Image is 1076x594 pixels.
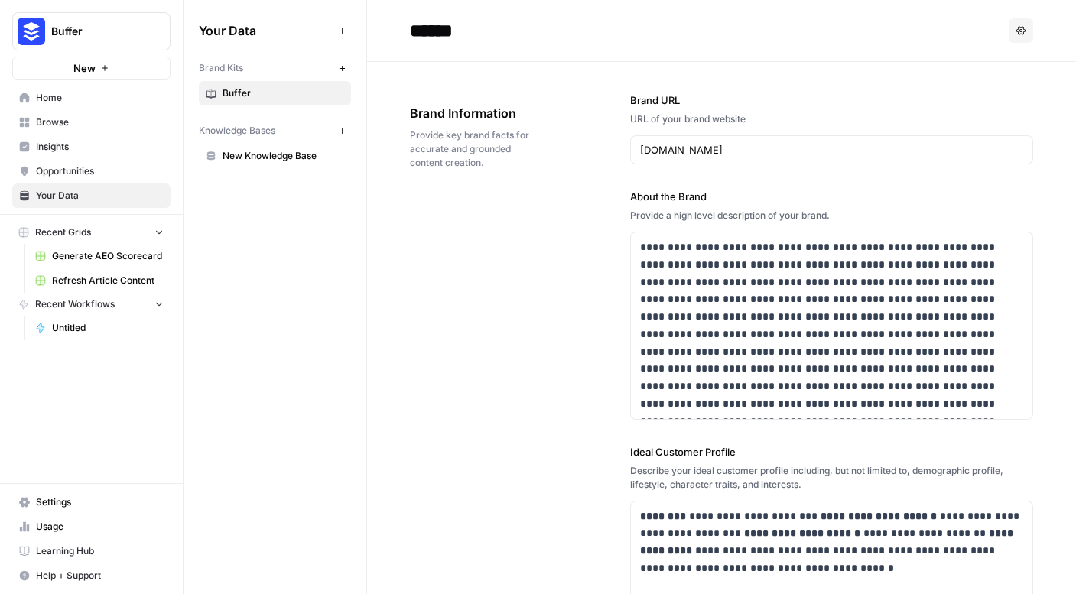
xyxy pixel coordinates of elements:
[36,569,164,583] span: Help + Support
[410,104,545,122] span: Brand Information
[12,86,171,110] a: Home
[12,183,171,208] a: Your Data
[12,563,171,588] button: Help + Support
[12,159,171,183] a: Opportunities
[630,209,1033,222] div: Provide a high level description of your brand.
[35,226,91,239] span: Recent Grids
[12,539,171,563] a: Learning Hub
[12,514,171,539] a: Usage
[12,221,171,244] button: Recent Grids
[199,124,275,138] span: Knowledge Bases
[35,297,115,311] span: Recent Workflows
[199,144,351,168] a: New Knowledge Base
[52,321,164,335] span: Untitled
[73,60,96,76] span: New
[630,112,1033,126] div: URL of your brand website
[12,12,171,50] button: Workspace: Buffer
[630,464,1033,492] div: Describe your ideal customer profile including, but not limited to, demographic profile, lifestyl...
[640,142,1023,157] input: www.sundaysoccer.com
[199,21,333,40] span: Your Data
[12,490,171,514] a: Settings
[36,91,164,105] span: Home
[12,135,171,159] a: Insights
[28,316,171,340] a: Untitled
[223,149,344,163] span: New Knowledge Base
[36,140,164,154] span: Insights
[28,244,171,268] a: Generate AEO Scorecard
[51,24,144,39] span: Buffer
[36,495,164,509] span: Settings
[630,93,1033,108] label: Brand URL
[52,249,164,263] span: Generate AEO Scorecard
[36,520,164,534] span: Usage
[410,128,545,170] span: Provide key brand facts for accurate and grounded content creation.
[630,444,1033,459] label: Ideal Customer Profile
[199,61,243,75] span: Brand Kits
[12,57,171,80] button: New
[18,18,45,45] img: Buffer Logo
[12,293,171,316] button: Recent Workflows
[36,164,164,178] span: Opportunities
[28,268,171,293] a: Refresh Article Content
[223,86,344,100] span: Buffer
[52,274,164,287] span: Refresh Article Content
[199,81,351,105] a: Buffer
[36,115,164,129] span: Browse
[12,110,171,135] a: Browse
[36,544,164,558] span: Learning Hub
[36,189,164,203] span: Your Data
[630,189,1033,204] label: About the Brand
